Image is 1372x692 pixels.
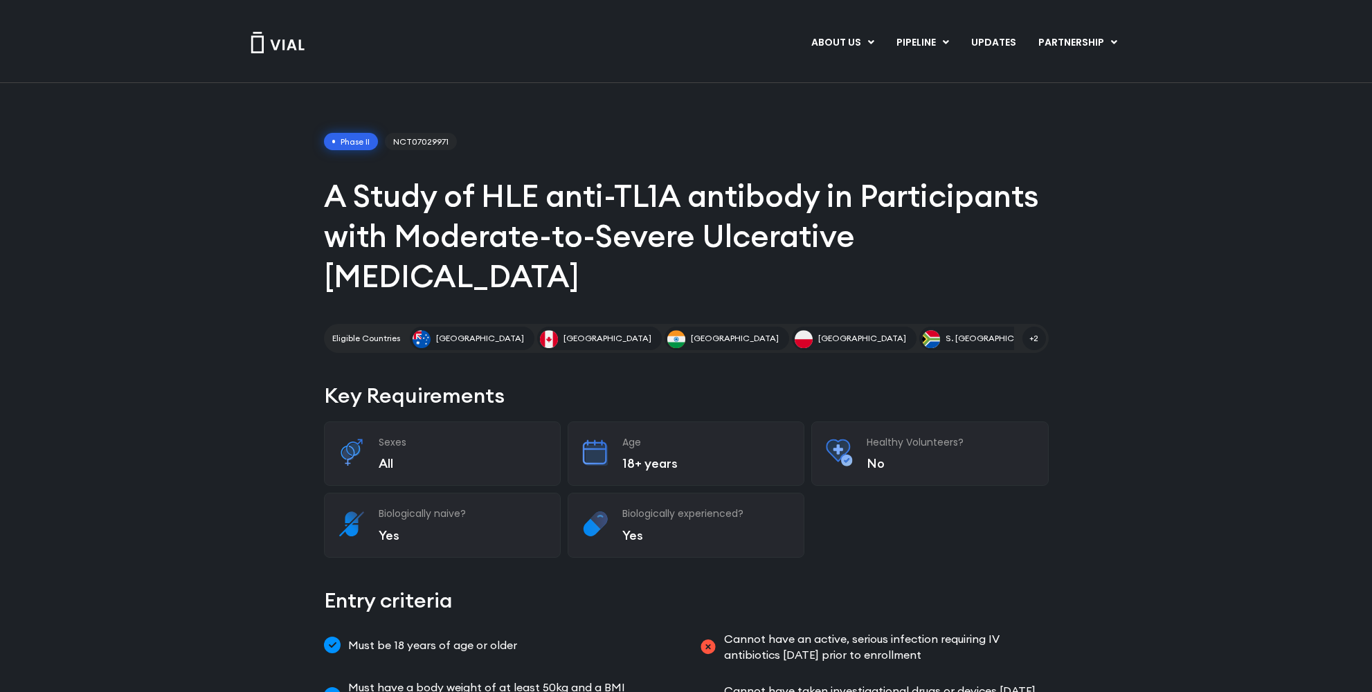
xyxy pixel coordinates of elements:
[800,31,885,55] a: ABOUT USMenu Toggle
[345,631,517,659] span: Must be 18 years of age or older
[324,381,1049,410] h2: Key Requirements
[867,436,1034,448] h3: Healthy Volunteers?
[622,507,790,520] h3: Biologically experienced?
[436,332,524,345] span: [GEOGRAPHIC_DATA]
[250,32,305,53] img: Vial Logo
[960,31,1027,55] a: UPDATES
[795,330,813,348] img: Poland
[413,330,431,348] img: Australia
[818,332,906,345] span: [GEOGRAPHIC_DATA]
[867,455,1034,471] p: No
[946,332,1043,345] span: S. [GEOGRAPHIC_DATA]
[691,332,779,345] span: [GEOGRAPHIC_DATA]
[1022,327,1046,350] span: +2
[622,527,790,543] p: Yes
[379,455,546,471] p: All
[563,332,651,345] span: [GEOGRAPHIC_DATA]
[379,436,546,448] h3: Sexes
[324,585,1049,615] h2: Entry criteria
[324,133,379,151] span: Phase II
[1027,31,1128,55] a: PARTNERSHIPMenu Toggle
[332,332,400,345] h2: Eligible Countries
[667,330,685,348] img: India
[922,330,940,348] img: S. Africa
[385,133,457,151] span: NCT07029971
[379,527,546,543] p: Yes
[885,31,959,55] a: PIPELINEMenu Toggle
[622,436,790,448] h3: Age
[622,455,790,471] p: 18+ years
[540,330,558,348] img: Canada
[721,631,1049,662] span: Cannot have an active, serious infection requiring IV antibiotics [DATE] prior to enrollment
[324,176,1049,296] h1: A Study of HLE anti-TL1A antibody in Participants with Moderate-to-Severe Ulcerative [MEDICAL_DATA]
[379,507,546,520] h3: Biologically naive?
